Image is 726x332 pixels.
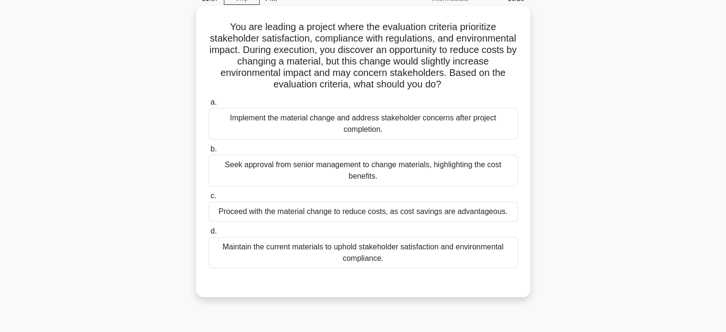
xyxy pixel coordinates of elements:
div: Implement the material change and address stakeholder concerns after project completion. [209,108,518,139]
div: Seek approval from senior management to change materials, highlighting the cost benefits. [209,155,518,186]
span: b. [210,145,217,153]
span: d. [210,227,217,235]
span: a. [210,98,217,106]
h5: You are leading a project where the evaluation criteria prioritize stakeholder satisfaction, comp... [208,21,519,91]
div: Proceed with the material change to reduce costs, as cost savings are advantageous. [209,202,518,222]
span: c. [210,192,216,200]
div: Maintain the current materials to uphold stakeholder satisfaction and environmental compliance. [209,237,518,268]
